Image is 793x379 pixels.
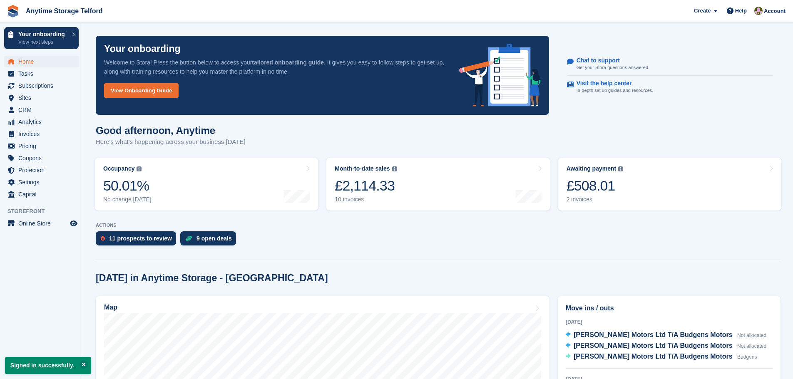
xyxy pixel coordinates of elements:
a: menu [4,218,79,229]
div: £508.01 [567,177,624,194]
span: Create [694,7,711,15]
span: Subscriptions [18,80,68,92]
a: menu [4,68,79,79]
a: Awaiting payment £508.01 2 invoices [558,158,781,211]
a: menu [4,92,79,104]
span: Storefront [7,207,83,216]
a: 9 open deals [180,231,240,250]
a: Your onboarding View next steps [4,27,79,49]
a: Month-to-date sales £2,114.33 10 invoices [326,158,549,211]
span: Settings [18,176,68,188]
div: Month-to-date sales [335,165,390,172]
div: Awaiting payment [567,165,617,172]
a: menu [4,56,79,67]
img: icon-info-grey-7440780725fd019a000dd9b08b2336e03edf1995a4989e88bcd33f0948082b44.svg [392,166,397,171]
img: Anytime Storage [754,7,763,15]
div: No change [DATE] [103,196,152,203]
span: Account [764,7,786,15]
a: menu [4,104,79,116]
a: Occupancy 50.01% No change [DATE] [95,158,318,211]
a: menu [4,152,79,164]
p: In-depth set up guides and resources. [577,87,654,94]
span: Coupons [18,152,68,164]
div: 9 open deals [196,235,232,242]
img: icon-info-grey-7440780725fd019a000dd9b08b2336e03edf1995a4989e88bcd33f0948082b44.svg [618,166,623,171]
div: 2 invoices [567,196,624,203]
a: [PERSON_NAME] Motors Ltd T/A Budgens Motors Not allocated [566,330,766,341]
span: Not allocated [737,343,766,349]
h2: [DATE] in Anytime Storage - [GEOGRAPHIC_DATA] [96,272,328,284]
div: 50.01% [103,177,152,194]
a: menu [4,140,79,152]
span: Online Store [18,218,68,229]
a: menu [4,164,79,176]
a: menu [4,116,79,128]
p: Welcome to Stora! Press the button below to access your . It gives you easy to follow steps to ge... [104,58,446,76]
p: Your onboarding [18,31,68,37]
div: [DATE] [566,318,773,326]
p: Your onboarding [104,44,181,54]
a: menu [4,80,79,92]
span: Budgens [737,354,757,360]
a: Anytime Storage Telford [22,4,106,18]
span: Tasks [18,68,68,79]
a: Chat to support Get your Stora questions answered. [567,53,773,76]
img: onboarding-info-6c161a55d2c0e0a8cae90662b2fe09162a5109e8cc188191df67fb4f79e88e88.svg [459,44,541,107]
h2: Move ins / outs [566,303,773,313]
p: Visit the help center [577,80,647,87]
span: Home [18,56,68,67]
span: Protection [18,164,68,176]
h2: Map [104,304,117,311]
span: CRM [18,104,68,116]
p: Get your Stora questions answered. [577,64,649,71]
div: £2,114.33 [335,177,397,194]
a: [PERSON_NAME] Motors Ltd T/A Budgens Motors Not allocated [566,341,766,352]
a: menu [4,128,79,140]
img: icon-info-grey-7440780725fd019a000dd9b08b2336e03edf1995a4989e88bcd33f0948082b44.svg [137,166,142,171]
img: stora-icon-8386f47178a22dfd0bd8f6a31ec36ba5ce8667c1dd55bd0f319d3a0aa187defe.svg [7,5,19,17]
a: View Onboarding Guide [104,83,179,98]
a: [PERSON_NAME] Motors Ltd T/A Budgens Motors Budgens [566,352,757,362]
span: Invoices [18,128,68,140]
a: Visit the help center In-depth set up guides and resources. [567,76,773,98]
p: ACTIONS [96,223,781,228]
span: [PERSON_NAME] Motors Ltd T/A Budgens Motors [574,342,733,349]
a: menu [4,188,79,200]
p: View next steps [18,38,68,46]
img: prospect-51fa495bee0391a8d652442698ab0144808aea92771e9ea1ae160a38d050c398.svg [101,236,105,241]
p: Chat to support [577,57,643,64]
p: Signed in successfully. [5,357,91,374]
a: 11 prospects to review [96,231,180,250]
span: [PERSON_NAME] Motors Ltd T/A Budgens Motors [574,331,733,338]
span: Pricing [18,140,68,152]
strong: tailored onboarding guide [252,59,324,66]
span: Not allocated [737,332,766,338]
a: menu [4,176,79,188]
span: Analytics [18,116,68,128]
span: Sites [18,92,68,104]
div: 10 invoices [335,196,397,203]
p: Here's what's happening across your business [DATE] [96,137,246,147]
h1: Good afternoon, Anytime [96,125,246,136]
img: deal-1b604bf984904fb50ccaf53a9ad4b4a5d6e5aea283cecdc64d6e3604feb123c2.svg [185,235,192,241]
div: Occupancy [103,165,134,172]
span: Capital [18,188,68,200]
div: 11 prospects to review [109,235,172,242]
span: [PERSON_NAME] Motors Ltd T/A Budgens Motors [574,353,733,360]
span: Help [735,7,747,15]
a: Preview store [69,218,79,228]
